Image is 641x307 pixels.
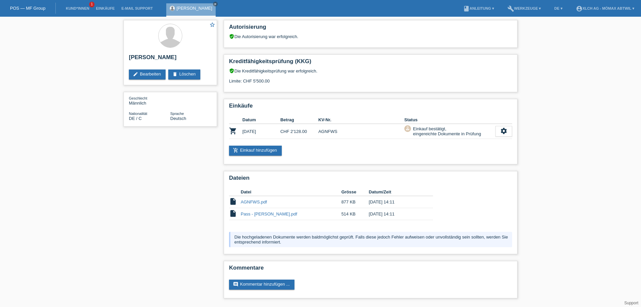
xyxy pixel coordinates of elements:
[318,116,404,124] th: KV-Nr.
[280,124,318,139] td: CHF 2'128.00
[172,71,178,77] i: delete
[170,112,184,116] span: Sprache
[369,196,424,208] td: [DATE] 14:11
[504,6,545,10] a: buildWerkzeuge ▾
[369,208,424,220] td: [DATE] 14:11
[229,197,237,205] i: insert_drive_file
[242,116,280,124] th: Datum
[213,2,218,6] a: close
[118,6,156,10] a: E-Mail Support
[341,196,369,208] td: 877 KB
[341,188,369,196] th: Grösse
[229,68,512,89] div: Die Kreditfähigkeitsprüfung war erfolgreich. Limite: CHF 5'500.00
[573,6,638,10] a: account_circleXLCH AG - Mömax Abtwil ▾
[10,6,45,11] a: POS — MF Group
[92,6,118,10] a: Einkäufe
[318,124,404,139] td: AGNFWS
[369,188,424,196] th: Datum/Zeit
[551,6,566,10] a: DE ▾
[229,146,282,156] a: add_shopping_cartEinkauf hinzufügen
[507,5,514,12] i: build
[229,34,512,39] div: Die Autorisierung war erfolgreich.
[62,6,92,10] a: Kund*innen
[242,124,280,139] td: [DATE]
[229,24,512,34] h2: Autorisierung
[229,265,512,275] h2: Kommentare
[129,112,147,116] span: Nationalität
[133,71,138,77] i: edit
[129,116,142,121] span: Deutschland / C / 27.07.2016
[209,22,215,28] i: star_border
[129,96,147,100] span: Geschlecht
[576,5,583,12] i: account_circle
[229,280,294,290] a: commentKommentar hinzufügen ...
[229,127,237,135] i: POSP00026068
[404,116,495,124] th: Status
[89,2,94,7] span: 1
[168,69,200,80] a: deleteLöschen
[405,126,410,131] i: approval
[460,6,497,10] a: bookAnleitung ▾
[341,208,369,220] td: 514 KB
[241,188,341,196] th: Datei
[233,282,238,287] i: comment
[624,301,638,305] a: Support
[411,125,481,137] div: Einkauf bestätigt, eingereichte Dokumente in Prüfung
[214,2,217,6] i: close
[241,199,267,204] a: AGNFWS.pdf
[500,127,507,135] i: settings
[170,116,186,121] span: Deutsch
[233,148,238,153] i: add_shopping_cart
[463,5,470,12] i: book
[229,232,512,247] div: Die hochgeladenen Dokumente werden baldmöglichst geprüft. Falls diese jedoch Fehler aufweisen ode...
[209,22,215,29] a: star_border
[229,68,234,73] i: verified_user
[129,96,170,106] div: Männlich
[177,6,212,11] a: [PERSON_NAME]
[229,103,512,113] h2: Einkäufe
[229,58,512,68] h2: Kreditfähigkeitsprüfung (KKG)
[129,69,166,80] a: editBearbeiten
[229,209,237,217] i: insert_drive_file
[229,34,234,39] i: verified_user
[280,116,318,124] th: Betrag
[241,211,297,216] a: Pass - [PERSON_NAME].pdf
[129,54,212,64] h2: [PERSON_NAME]
[229,175,512,185] h2: Dateien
